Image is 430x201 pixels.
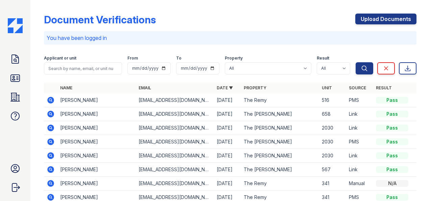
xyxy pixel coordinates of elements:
[60,85,72,90] a: Name
[127,55,138,61] label: From
[44,14,156,26] div: Document Verifications
[376,180,408,187] div: N/A
[217,85,233,90] a: Date ▼
[136,177,214,191] td: [EMAIL_ADDRESS][DOMAIN_NAME]
[346,163,373,177] td: Link
[57,163,136,177] td: [PERSON_NAME]
[376,85,392,90] a: Result
[376,138,408,145] div: Pass
[241,107,319,121] td: The [PERSON_NAME]
[57,149,136,163] td: [PERSON_NAME]
[214,107,241,121] td: [DATE]
[244,85,266,90] a: Property
[57,135,136,149] td: [PERSON_NAME]
[319,93,346,107] td: 516
[241,177,319,191] td: The Remy
[241,93,319,107] td: The Remy
[214,121,241,135] td: [DATE]
[346,107,373,121] td: Link
[319,163,346,177] td: 567
[225,55,243,61] label: Property
[57,177,136,191] td: [PERSON_NAME]
[355,14,416,24] a: Upload Documents
[136,149,214,163] td: [EMAIL_ADDRESS][DOMAIN_NAME]
[241,163,319,177] td: The [PERSON_NAME]
[136,163,214,177] td: [EMAIL_ADDRESS][DOMAIN_NAME]
[241,121,319,135] td: The [PERSON_NAME]
[57,107,136,121] td: [PERSON_NAME]
[176,55,182,61] label: To
[322,85,332,90] a: Unit
[241,149,319,163] td: The [PERSON_NAME]
[319,177,346,191] td: 341
[214,93,241,107] td: [DATE]
[317,55,329,61] label: Result
[136,121,214,135] td: [EMAIL_ADDRESS][DOMAIN_NAME]
[136,107,214,121] td: [EMAIL_ADDRESS][DOMAIN_NAME]
[376,166,408,173] div: Pass
[346,177,373,191] td: Manual
[376,125,408,131] div: Pass
[136,93,214,107] td: [EMAIL_ADDRESS][DOMAIN_NAME]
[376,194,408,201] div: Pass
[44,62,122,74] input: Search by name, email, or unit number
[319,107,346,121] td: 658
[349,85,366,90] a: Source
[44,55,76,61] label: Applicant or unit
[376,97,408,104] div: Pass
[136,135,214,149] td: [EMAIL_ADDRESS][DOMAIN_NAME]
[214,149,241,163] td: [DATE]
[376,111,408,117] div: Pass
[346,93,373,107] td: PMS
[214,135,241,149] td: [DATE]
[319,149,346,163] td: 2030
[8,18,23,33] img: CE_Icon_Blue-c292c112584629df590d857e76928e9f676e5b41ef8f769ba2f05ee15b207248.png
[47,34,414,42] p: You have been logged in
[376,152,408,159] div: Pass
[241,135,319,149] td: The [PERSON_NAME]
[346,149,373,163] td: Link
[57,93,136,107] td: [PERSON_NAME]
[214,177,241,191] td: [DATE]
[319,121,346,135] td: 2030
[57,121,136,135] td: [PERSON_NAME]
[139,85,151,90] a: Email
[346,135,373,149] td: PMS
[319,135,346,149] td: 2030
[214,163,241,177] td: [DATE]
[346,121,373,135] td: Link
